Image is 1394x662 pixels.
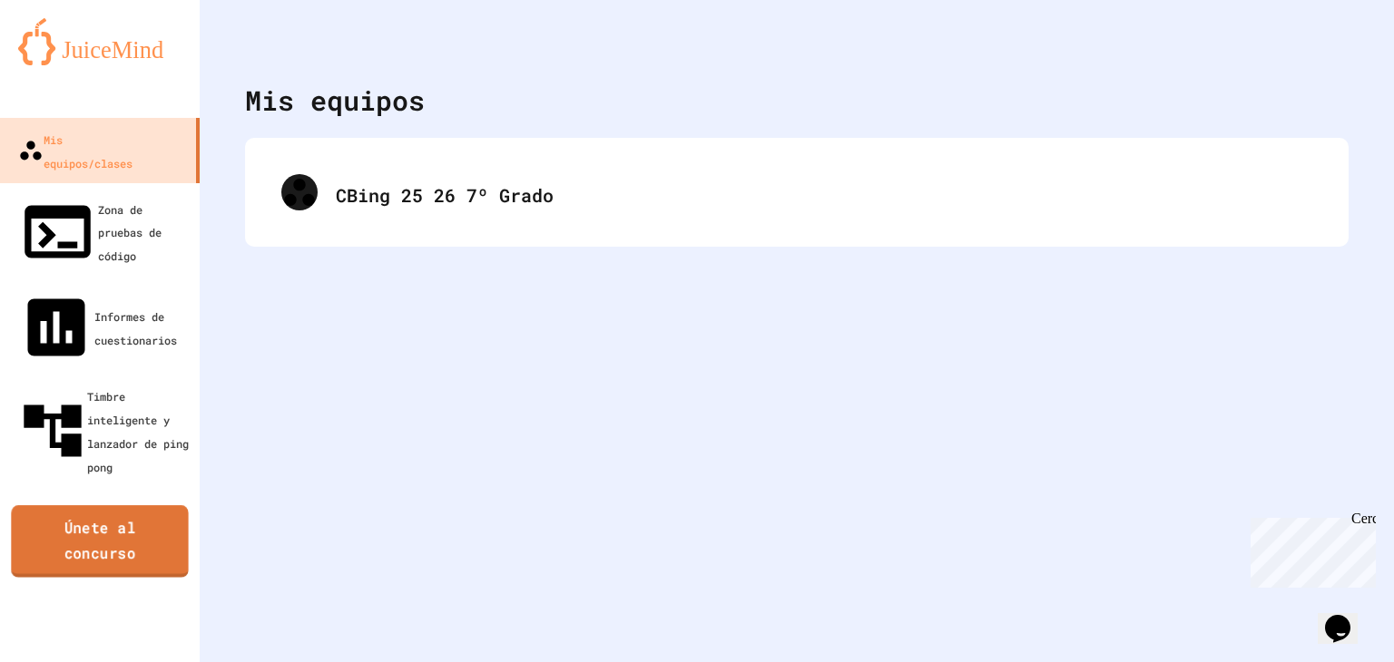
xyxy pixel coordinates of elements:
[87,389,189,473] font: Timbre inteligente y lanzador de ping pong
[245,82,425,117] font: Mis equipos
[336,182,554,206] font: CBing 25 26 7º Grado
[98,201,162,263] font: Zona de pruebas de código
[1318,589,1376,644] iframe: widget de chat
[94,309,177,347] font: Informes de cuestionarios
[18,18,182,65] img: logo-orange.svg
[7,7,125,131] div: ¡Chatea con nosotros ahora!Cerca
[263,156,1330,229] div: CBing 25 26 7º Grado
[64,518,136,562] font: Únete al concurso
[1243,511,1376,588] iframe: widget de chat
[44,132,133,170] font: Mis equipos/clases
